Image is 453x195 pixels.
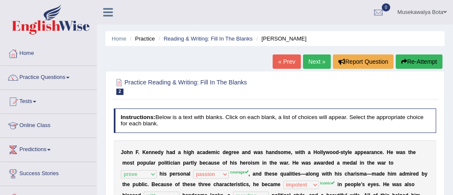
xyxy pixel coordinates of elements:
[356,160,357,166] b: l
[114,108,437,133] h4: Below is a text with blanks. Click on each blank, a list of choices will appear. Select the appro...
[159,171,162,177] b: h
[230,160,233,166] b: h
[213,181,216,187] b: c
[343,160,347,166] b: m
[343,149,345,155] b: t
[303,54,331,69] a: Next »
[158,181,161,187] b: c
[175,181,178,187] b: o
[143,181,145,187] b: i
[193,181,196,187] b: e
[127,160,130,166] b: o
[325,160,328,166] b: d
[345,149,348,155] b: y
[252,160,255,166] b: s
[153,160,155,166] b: r
[288,149,291,155] b: e
[278,149,281,155] b: s
[236,149,239,155] b: e
[164,35,252,42] a: Reading & Writing: Fill In The Blanks
[300,171,306,177] b: —
[351,171,354,177] b: a
[313,171,316,177] b: n
[214,160,217,166] b: s
[411,171,413,177] b: r
[257,149,260,155] b: a
[367,171,372,177] b: —
[357,171,359,177] b: s
[143,160,146,166] b: p
[292,171,294,177] b: t
[133,181,136,187] b: p
[167,160,169,166] b: t
[360,160,361,166] b: i
[114,77,314,95] h2: Practice Reading & Writing: Fill In The Blanks
[123,149,126,155] b: o
[410,171,411,177] b: i
[169,160,170,166] b: i
[359,171,364,177] b: m
[254,149,257,155] b: w
[200,149,203,155] b: c
[310,171,313,177] b: o
[0,114,96,135] a: Online Class
[264,171,266,177] b: t
[308,160,311,166] b: s
[136,149,138,155] b: F
[216,181,219,187] b: h
[296,160,299,166] b: e
[138,149,139,155] b: .
[189,160,191,166] b: r
[242,149,245,155] b: a
[369,160,372,166] b: h
[333,54,394,69] button: Report Question
[330,149,332,155] b: o
[255,160,260,166] b: m
[0,162,96,183] a: Success Stories
[269,171,272,177] b: e
[152,149,155,155] b: n
[280,171,283,177] b: q
[186,171,189,177] b: a
[327,171,329,177] b: t
[222,149,225,155] b: d
[322,171,326,177] b: w
[217,149,220,155] b: c
[264,160,267,166] b: n
[380,149,383,155] b: e
[403,149,406,155] b: s
[224,181,227,187] b: a
[340,149,343,155] b: s
[392,171,397,177] b: m
[240,160,243,166] b: h
[222,181,224,187] b: r
[294,171,295,177] b: i
[353,160,356,166] b: a
[174,160,177,166] b: a
[355,171,357,177] b: i
[183,160,186,166] b: p
[184,149,187,155] b: h
[142,181,143,187] b: l
[155,149,158,155] b: e
[205,160,208,166] b: c
[328,160,331,166] b: e
[381,160,384,166] b: a
[335,171,338,177] b: h
[222,160,225,166] b: o
[173,171,176,177] b: e
[298,171,301,177] b: s
[323,149,326,155] b: y
[289,171,290,177] b: l
[189,171,190,177] b: l
[147,181,149,187] b: .
[281,149,284,155] b: o
[183,171,186,177] b: n
[122,160,127,166] b: m
[345,171,348,177] b: c
[177,160,180,166] b: n
[216,149,217,155] b: i
[169,171,172,177] b: p
[280,160,284,166] b: w
[164,160,166,166] b: l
